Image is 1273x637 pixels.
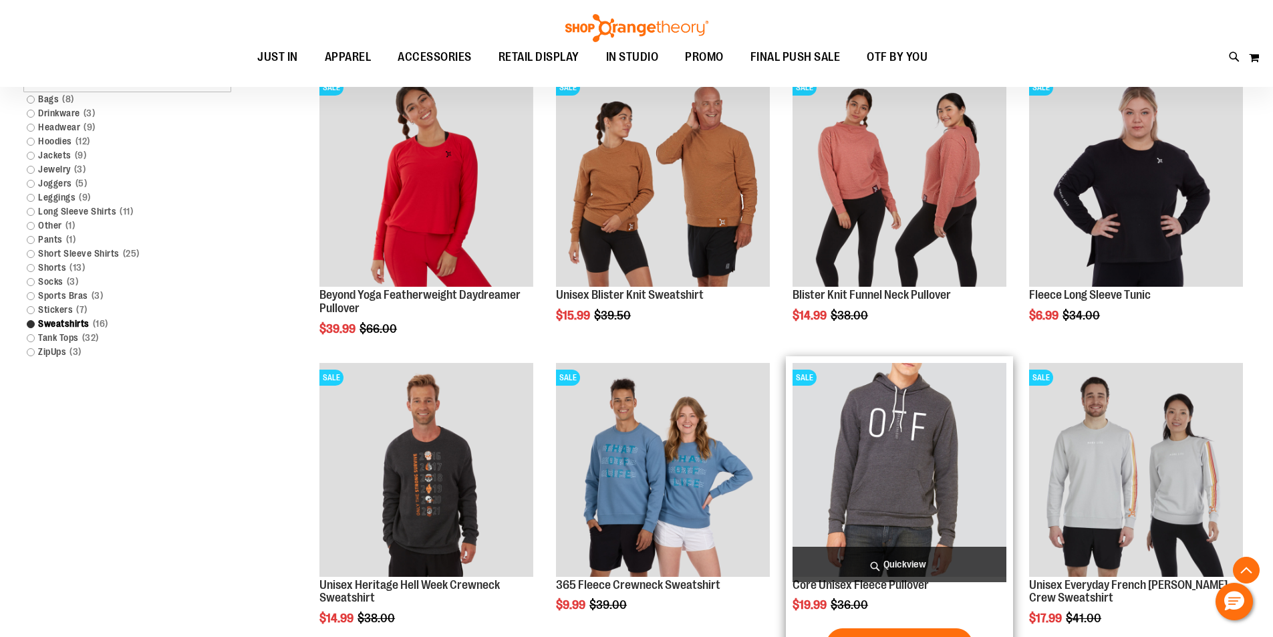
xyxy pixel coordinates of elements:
[556,370,580,386] span: SALE
[20,205,242,219] a: Long Sleeve Shirts11
[1022,66,1250,356] div: product
[325,42,372,72] span: APPAREL
[793,363,1006,579] a: Product image for Core Unisex Fleece PulloverSALE
[20,331,242,345] a: Tank Tops32
[257,42,298,72] span: JUST IN
[20,176,242,190] a: Joggers5
[831,598,870,612] span: $36.00
[319,80,343,96] span: SALE
[1029,73,1243,287] img: Product image for Fleece Long Sleeve Tunic
[20,219,242,233] a: Other1
[750,42,841,72] span: FINAL PUSH SALE
[1029,612,1064,625] span: $17.99
[556,309,592,322] span: $15.99
[793,363,1006,577] img: Product image for Core Unisex Fleece Pullover
[20,275,242,289] a: Socks3
[1029,578,1228,605] a: Unisex Everyday French [PERSON_NAME] Crew Sweatshirt
[1029,309,1060,322] span: $6.99
[594,309,633,322] span: $39.50
[62,219,79,233] span: 1
[867,42,928,72] span: OTF BY YOU
[1029,363,1243,579] a: Product image for Unisex Everyday French Terry Crew SweatshirtSALE
[20,317,242,331] a: Sweatshirts16
[793,309,829,322] span: $14.99
[319,322,358,336] span: $39.99
[737,42,854,72] a: FINAL PUSH SALE
[556,363,770,579] a: 365 Fleece Crewneck SweatshirtSALE
[1063,309,1102,322] span: $34.00
[73,303,91,317] span: 7
[20,345,242,359] a: ZipUps3
[793,578,929,592] a: Core Unisex Fleece Pullover
[311,42,385,73] a: APPAREL
[499,42,579,72] span: RETAIL DISPLAY
[1233,557,1260,584] button: Back To Top
[66,345,85,359] span: 3
[685,42,724,72] span: PROMO
[20,120,242,134] a: Headwear9
[76,190,94,205] span: 9
[319,73,533,287] img: Product image for Beyond Yoga Featherweight Daydreamer Pullover
[786,66,1013,356] div: product
[79,331,102,345] span: 32
[1029,363,1243,577] img: Product image for Unisex Everyday French Terry Crew Sweatshirt
[120,247,143,261] span: 25
[90,317,112,331] span: 16
[793,288,951,301] a: Blister Knit Funnel Neck Pullover
[793,370,817,386] span: SALE
[80,106,99,120] span: 3
[831,309,870,322] span: $38.00
[72,148,90,162] span: 9
[88,289,107,303] span: 3
[384,42,485,73] a: ACCESSORIES
[556,73,770,287] img: Product image for Unisex Blister Knit Sweatshirt
[556,288,704,301] a: Unisex Blister Knit Sweatshirt
[549,66,776,356] div: product
[358,612,397,625] span: $38.00
[319,73,533,289] a: Product image for Beyond Yoga Featherweight Daydreamer PulloverSALE
[313,66,540,369] div: product
[20,247,242,261] a: Short Sleeve Shirts25
[72,134,94,148] span: 12
[80,120,99,134] span: 9
[1029,80,1053,96] span: SALE
[1066,612,1103,625] span: $41.00
[1216,583,1253,620] button: Hello, have a question? Let’s chat.
[20,190,242,205] a: Leggings9
[244,42,311,73] a: JUST IN
[606,42,659,72] span: IN STUDIO
[672,42,737,73] a: PROMO
[1029,370,1053,386] span: SALE
[319,370,343,386] span: SALE
[319,288,521,315] a: Beyond Yoga Featherweight Daydreamer Pullover
[20,92,242,106] a: Bags8
[793,73,1006,287] img: Product image for Blister Knit Funnelneck Pullover
[556,73,770,289] a: Product image for Unisex Blister Knit SweatshirtSALE
[20,148,242,162] a: Jackets9
[793,547,1006,582] a: Quickview
[556,363,770,577] img: 365 Fleece Crewneck Sweatshirt
[853,42,941,73] a: OTF BY YOU
[20,162,242,176] a: Jewelry3
[72,176,91,190] span: 5
[59,92,78,106] span: 8
[20,289,242,303] a: Sports Bras3
[485,42,593,73] a: RETAIL DISPLAY
[360,322,399,336] span: $66.00
[1029,73,1243,289] a: Product image for Fleece Long Sleeve TunicSALE
[563,14,710,42] img: Shop Orangetheory
[20,106,242,120] a: Drinkware3
[589,598,629,612] span: $39.00
[1029,288,1151,301] a: Fleece Long Sleeve Tunic
[319,363,533,577] img: Product image for Unisex Heritage Hell Week Crewneck Sweatshirt
[398,42,472,72] span: ACCESSORIES
[63,275,82,289] span: 3
[319,578,500,605] a: Unisex Heritage Hell Week Crewneck Sweatshirt
[556,578,720,592] a: 365 Fleece Crewneck Sweatshirt
[71,162,90,176] span: 3
[66,261,88,275] span: 13
[556,80,580,96] span: SALE
[20,303,242,317] a: Stickers7
[20,233,242,247] a: Pants1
